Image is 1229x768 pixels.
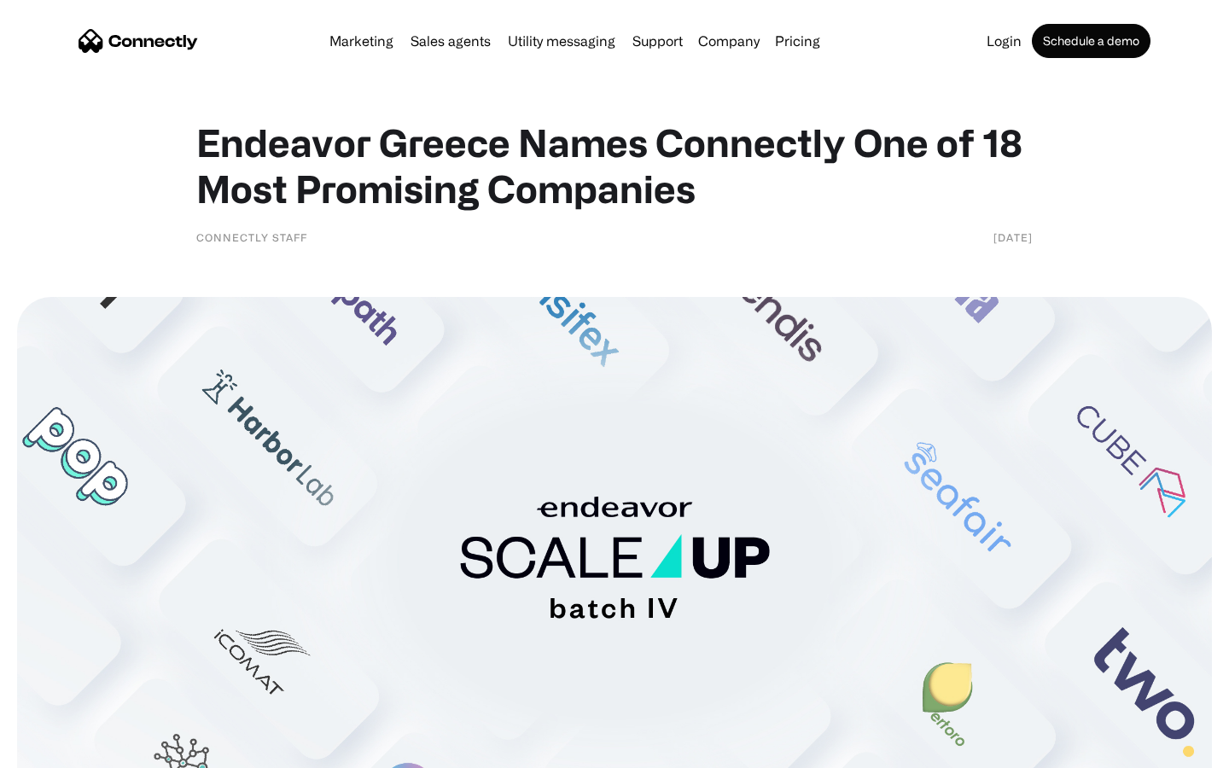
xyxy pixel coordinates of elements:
[1032,24,1150,58] a: Schedule a demo
[34,738,102,762] ul: Language list
[698,29,760,53] div: Company
[196,229,307,246] div: Connectly Staff
[404,34,498,48] a: Sales agents
[196,119,1033,212] h1: Endeavor Greece Names Connectly One of 18 Most Promising Companies
[17,738,102,762] aside: Language selected: English
[626,34,690,48] a: Support
[323,34,400,48] a: Marketing
[980,34,1028,48] a: Login
[993,229,1033,246] div: [DATE]
[501,34,622,48] a: Utility messaging
[768,34,827,48] a: Pricing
